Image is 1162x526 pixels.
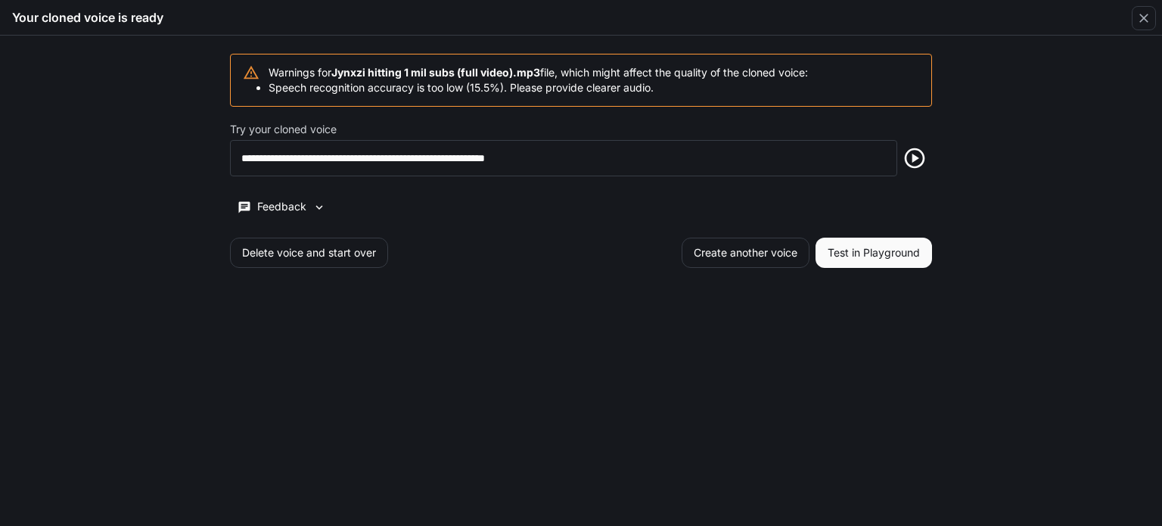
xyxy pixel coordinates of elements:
h5: Your cloned voice is ready [12,9,163,26]
button: Feedback [230,195,333,219]
p: Try your cloned voice [230,124,337,135]
li: Speech recognition accuracy is too low (15.5%). Please provide clearer audio. [269,80,808,95]
b: Jynxzi hitting 1 mil subs (full video).mp3 [331,66,540,79]
button: Delete voice and start over [230,238,388,268]
div: Warnings for file, which might affect the quality of the cloned voice: [269,59,808,101]
button: Test in Playground [816,238,932,268]
button: Create another voice [682,238,809,268]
